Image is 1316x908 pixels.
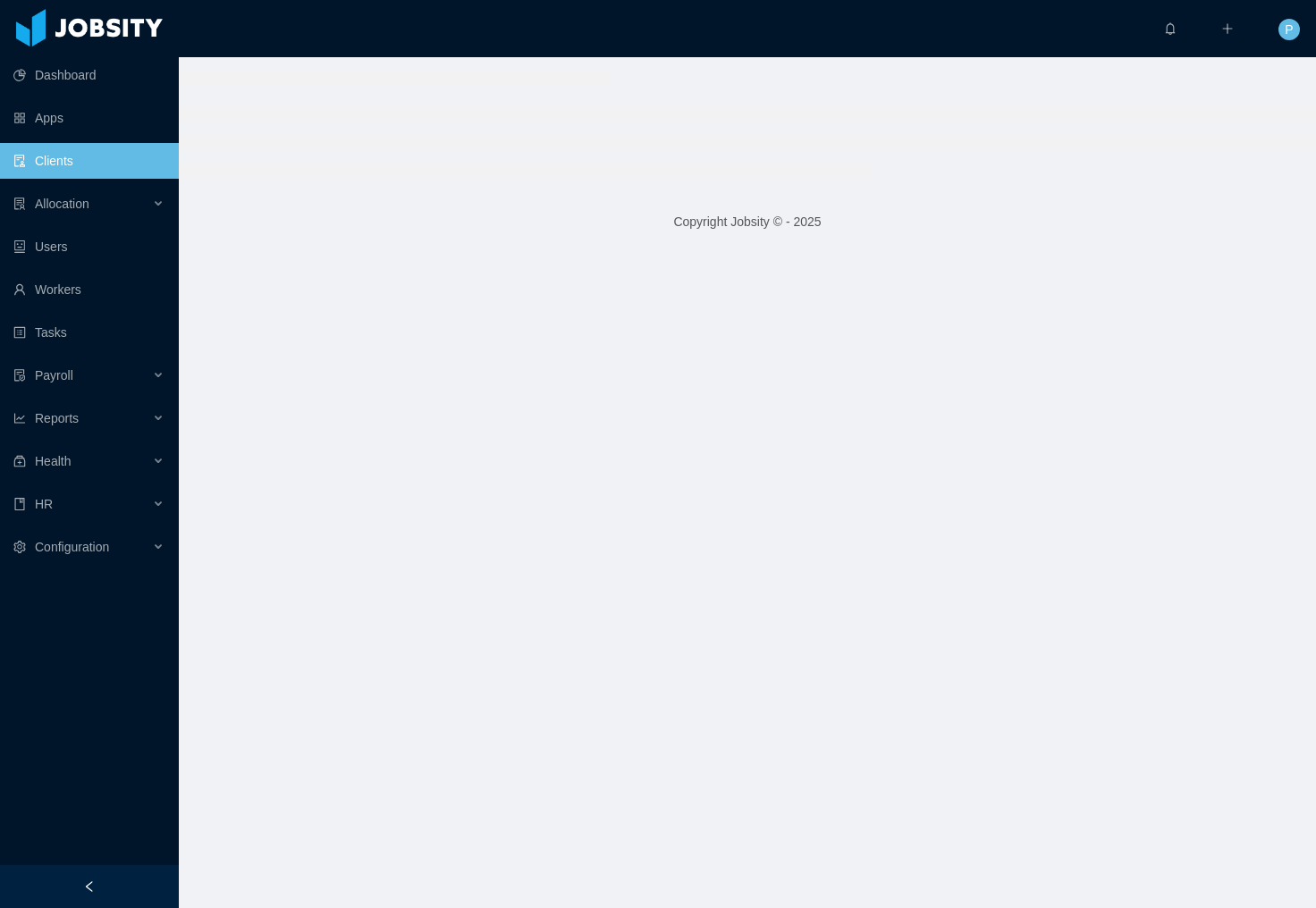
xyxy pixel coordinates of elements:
[1164,22,1177,35] i: icon: bell
[13,412,26,425] i: icon: line-chart
[1285,19,1293,40] span: P
[13,143,164,179] a: icon: auditClients
[1221,22,1234,35] i: icon: plus
[35,197,89,211] span: Allocation
[13,315,164,350] a: icon: profileTasks
[13,541,26,553] i: icon: setting
[13,229,164,265] a: icon: robotUsers
[13,369,26,382] i: icon: file-protect
[35,497,53,511] span: HR
[13,100,164,136] a: icon: appstoreApps
[13,272,164,307] a: icon: userWorkers
[13,198,26,210] i: icon: solution
[35,454,71,468] span: Health
[1177,13,1194,31] sup: 0
[179,191,1316,253] footer: Copyright Jobsity © - 2025
[13,455,26,467] i: icon: medicine-box
[35,368,73,383] span: Payroll
[35,540,109,554] span: Configuration
[13,57,164,93] a: icon: pie-chartDashboard
[13,498,26,510] i: icon: book
[35,411,79,425] span: Reports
